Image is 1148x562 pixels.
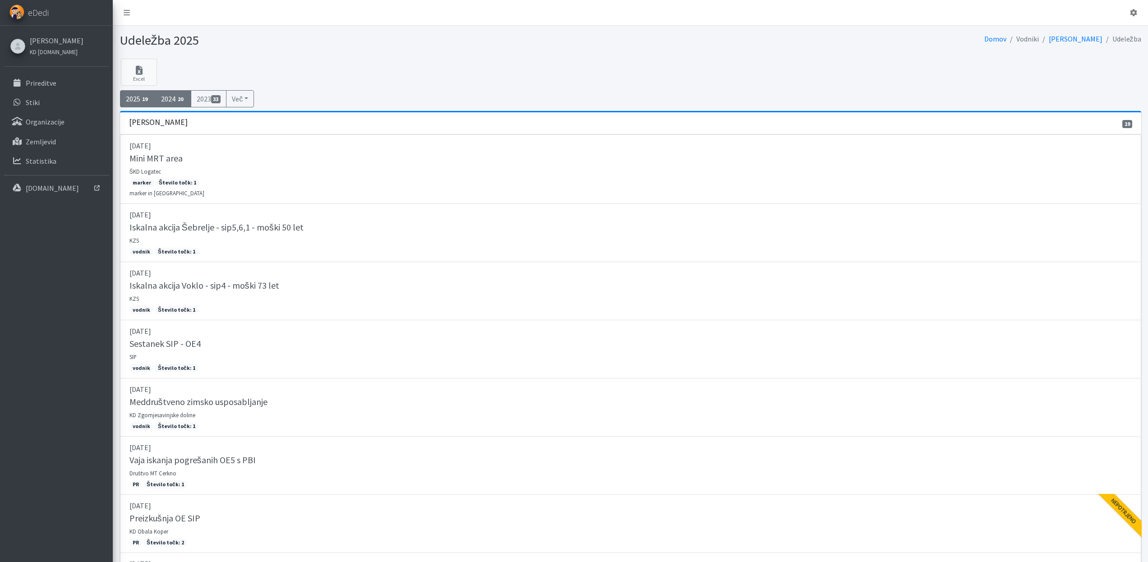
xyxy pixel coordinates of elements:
span: 19 [1122,120,1132,128]
small: KD Zgornjesavinjske doline [129,411,195,419]
a: Zemljevid [4,133,109,151]
a: Prireditve [4,74,109,92]
p: [DATE] [129,442,1132,453]
p: Prireditve [26,78,56,88]
h3: [PERSON_NAME] [129,118,188,127]
h5: Iskalna akcija Šebrelje - sip5,6,1 - moški 50 let [129,222,304,233]
li: Vodniki [1006,32,1039,46]
a: [DATE] Iskalna akcija Šebrelje - sip5,6,1 - moški 50 let KZS vodnik Število točk: 1 [120,204,1141,262]
h5: Vaja iskanja pogrešanih OE5 s PBI [129,455,256,465]
a: [DATE] Vaja iskanja pogrešanih OE5 s PBI Društvo MT Cerkno PR Število točk: 1 [120,437,1141,495]
small: KZS [129,237,139,244]
button: Več [226,90,254,107]
a: Domov [984,34,1006,43]
p: Statistika [26,157,56,166]
span: 33 [211,95,221,103]
a: Statistika [4,152,109,170]
a: [DOMAIN_NAME] [4,179,109,197]
small: Društvo MT Cerkno [129,470,176,477]
h5: Iskalna akcija Voklo - sip4 - moški 73 let [129,280,279,291]
p: Organizacije [26,117,65,126]
p: Stiki [26,98,40,107]
a: [DATE] Iskalna akcija Voklo - sip4 - moški 73 let KZS vodnik Število točk: 1 [120,262,1141,320]
small: SIP [129,353,137,360]
small: ŠKD Logatec [129,168,161,175]
a: Organizacije [4,113,109,131]
p: Zemljevid [26,137,56,146]
a: [PERSON_NAME] [30,35,83,46]
a: 202519 [120,90,156,107]
p: [DATE] [129,209,1132,220]
span: PR [129,480,142,488]
a: [DATE] Preizkušnja OE SIP KD Obala Koper PR Število točk: 2 Nepotrjeno [120,495,1141,553]
span: marker [129,179,154,187]
a: Excel [121,59,157,86]
a: [DATE] Meddruštveno zimsko usposabljanje KD Zgornjesavinjske doline vodnik Število točk: 1 [120,378,1141,437]
p: [DATE] [129,326,1132,336]
span: vodnik [129,248,153,256]
h5: Mini MRT area [129,153,183,164]
span: PR [129,539,142,547]
small: KD Obala Koper [129,528,168,535]
p: [DATE] [129,384,1132,395]
h5: Preizkušnja OE SIP [129,513,200,524]
span: vodnik [129,364,153,372]
a: Stiki [4,93,109,111]
small: KD [DOMAIN_NAME] [30,48,78,55]
li: Udeležba [1102,32,1141,46]
a: [PERSON_NAME] [1049,34,1102,43]
h5: Sestanek SIP - OE4 [129,338,201,349]
small: KZS [129,295,139,302]
span: Število točk: 1 [156,179,199,187]
a: 202420 [155,90,191,107]
a: [DATE] Sestanek SIP - OE4 SIP vodnik Število točk: 1 [120,320,1141,378]
span: Število točk: 1 [155,422,198,430]
p: [DATE] [129,267,1132,278]
span: 20 [175,95,185,103]
h5: Meddruštveno zimsko usposabljanje [129,396,267,407]
span: Število točk: 1 [143,480,187,488]
a: KD [DOMAIN_NAME] [30,46,83,57]
a: [DATE] Mini MRT area ŠKD Logatec marker Število točk: 1 marker in [GEOGRAPHIC_DATA] [120,134,1141,204]
span: Število točk: 1 [155,364,198,372]
span: eDedi [28,6,49,19]
p: [DATE] [129,140,1132,151]
span: Število točk: 1 [155,306,198,314]
span: Število točk: 1 [155,248,198,256]
p: [DOMAIN_NAME] [26,184,79,193]
a: 202333 [191,90,227,107]
span: Število točk: 2 [143,539,187,547]
span: 19 [140,95,150,103]
small: marker in [GEOGRAPHIC_DATA] [129,189,204,197]
img: eDedi [9,5,24,19]
h1: Udeležba 2025 [120,32,627,48]
span: vodnik [129,306,153,314]
p: [DATE] [129,500,1132,511]
span: vodnik [129,422,153,430]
